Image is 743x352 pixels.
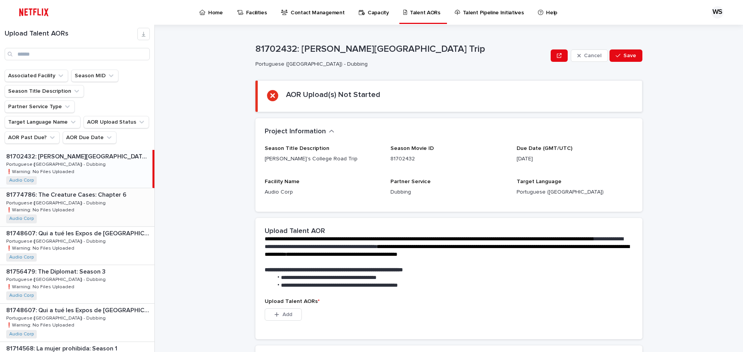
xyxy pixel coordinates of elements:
[9,332,34,337] a: Audio Corp
[584,53,601,58] span: Cancel
[6,244,76,251] p: ❗️Warning: No Files Uploaded
[6,275,107,282] p: Portuguese ([GEOGRAPHIC_DATA]) - Dubbing
[265,155,381,163] p: [PERSON_NAME]’s College Road Trip
[9,255,34,260] a: Audio Corp
[6,283,76,290] p: ❗️Warning: No Files Uploaded
[255,61,544,68] p: Portuguese ([GEOGRAPHIC_DATA]) - Dubbing
[265,128,326,136] h2: Project Information
[390,146,434,151] span: Season Movie ID
[63,131,116,144] button: AOR Due Date
[6,305,153,314] p: 81748607: Qui a tué les Expos de Montréal? (Who Killed the Montreal Expos?)
[265,227,325,236] h2: Upload Talent AOR
[282,312,292,317] span: Add
[265,308,302,321] button: Add
[6,190,128,199] p: 81774786: The Creature Cases: Chapter 6
[9,293,34,298] a: Audio Corp
[517,146,572,151] span: Due Date (GMT/UTC)
[5,85,84,97] button: Season Title Description
[5,48,150,60] input: Search
[6,228,153,237] p: 81748607: Qui a tué les Expos de Montréal? (Who Killed the Montreal Expos?)
[517,155,633,163] p: [DATE]
[286,90,380,99] h2: AOR Upload(s) Not Started
[6,151,151,160] p: 81702432: [PERSON_NAME][GEOGRAPHIC_DATA] Trip
[6,237,107,244] p: Portuguese ([GEOGRAPHIC_DATA]) - Dubbing
[571,49,608,62] button: Cancel
[609,49,642,62] button: Save
[5,116,80,128] button: Target Language Name
[6,168,76,175] p: ❗️Warning: No Files Uploaded
[5,100,75,113] button: Partner Service Type
[711,6,724,19] div: WS
[5,70,68,82] button: Associated Facility
[9,178,34,183] a: Audio Corp
[84,116,149,128] button: AOR Upload Status
[517,188,633,196] p: Portuguese ([GEOGRAPHIC_DATA])
[15,5,52,20] img: ifQbXi3ZQGMSEF7WDB7W
[6,206,76,213] p: ❗️Warning: No Files Uploaded
[6,314,107,321] p: Portuguese ([GEOGRAPHIC_DATA]) - Dubbing
[265,179,300,184] span: Facility Name
[255,44,548,55] p: 81702432: [PERSON_NAME][GEOGRAPHIC_DATA] Trip
[390,155,507,163] p: 81702432
[6,321,76,328] p: ❗️Warning: No Files Uploaded
[5,131,60,144] button: AOR Past Due?
[5,30,137,38] h1: Upload Talent AORs
[9,216,34,221] a: Audio Corp
[6,160,107,167] p: Portuguese ([GEOGRAPHIC_DATA]) - Dubbing
[623,53,636,58] span: Save
[71,70,118,82] button: Season MID
[390,188,507,196] p: Dubbing
[517,179,562,184] span: Target Language
[6,267,107,275] p: 81756479: The Diplomat: Season 3
[265,128,334,136] button: Project Information
[265,188,381,196] p: Audio Corp
[6,199,107,206] p: Portuguese ([GEOGRAPHIC_DATA]) - Dubbing
[390,179,431,184] span: Partner Service
[265,146,329,151] span: Season Title Description
[265,299,320,304] span: Upload Talent AORs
